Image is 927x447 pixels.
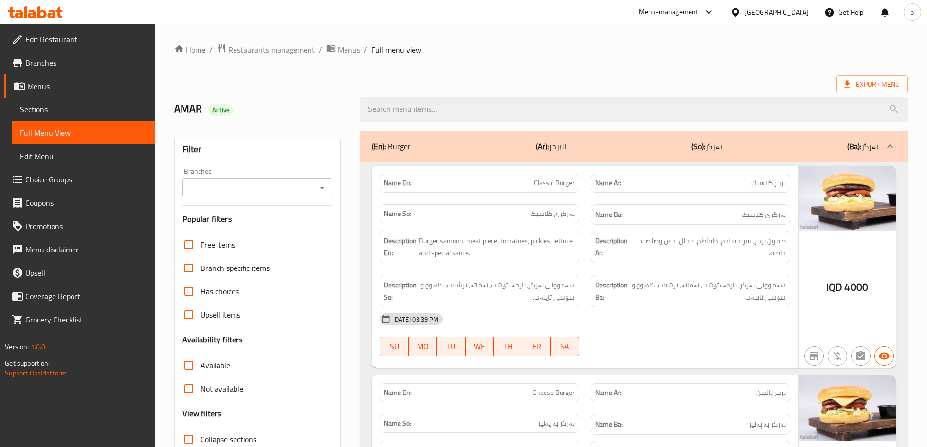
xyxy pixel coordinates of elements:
a: Full Menu View [12,121,155,144]
span: Grocery Checklist [25,314,147,325]
h3: View filters [182,408,222,419]
span: Coupons [25,197,147,209]
strong: Name Ba: [595,418,623,430]
strong: Name En: [384,178,412,188]
b: (Ba): [847,139,861,154]
span: Choice Groups [25,174,147,185]
span: Full menu view [371,44,421,55]
span: Available [200,359,230,371]
div: (En): Burger(Ar):البرجر(So):بەرگر(Ba):بەرگر [360,131,908,162]
span: Menus [338,44,360,55]
span: Export Menu [844,78,900,90]
a: Menus [326,43,360,56]
a: Sections [12,98,155,121]
button: Purchased item [828,346,847,366]
span: Cheese Burger [532,388,575,398]
span: بەرگری کلاسیک [530,209,575,219]
input: search [360,97,908,122]
a: Grocery Checklist [4,308,155,331]
span: Active [208,106,234,115]
a: Coupons [4,191,155,215]
strong: Name Ba: [595,209,623,221]
button: FR [522,337,550,356]
button: SU [380,337,408,356]
strong: Name So: [384,418,411,429]
span: Edit Menu [20,150,147,162]
span: Get support on: [5,357,50,370]
span: سەموونی بەرگر، پارچە گۆشت، تەماتە، ترشیات، کاهوو و سۆسی تایبەت. [631,279,786,303]
span: 1.0.0 [30,340,45,353]
span: Not available [200,383,243,394]
b: (Ar): [536,139,549,154]
b: (So): [691,139,705,154]
button: TU [437,337,465,356]
a: Home [174,44,205,55]
strong: Description Ar: [595,235,634,259]
span: WE [470,340,490,354]
span: TH [498,340,518,354]
span: Restaurants management [228,44,315,55]
img: Foodji__%D8%A8%D8%B1%D8%BA%D8%B1_%D9%83%D9%84%D8%A7%D8%B3%D9%8A%D9%83_Marya638956215052794182.jpg [799,166,896,231]
a: Support.OpsPlatform [5,367,67,379]
span: TU [441,340,461,354]
span: Sections [20,104,147,115]
button: TH [494,337,522,356]
strong: Description En: [384,235,417,259]
button: SA [551,337,579,356]
strong: Name So: [384,209,411,219]
p: البرجر [536,141,566,152]
button: MO [409,337,437,356]
button: Not has choices [851,346,871,366]
span: بەرگر بە پەنیر [749,418,786,430]
div: Filter [182,139,333,160]
span: Branches [25,57,147,69]
span: صمون برجر، شريحة لحم، طماطم، مخلل، خس وصلصة خاصة. [636,235,786,259]
span: SA [555,340,575,354]
div: Menu-management [639,6,699,18]
li: / [209,44,213,55]
span: بەرگر بە پەنیر [538,418,575,429]
div: [GEOGRAPHIC_DATA] [745,7,809,18]
span: Coverage Report [25,290,147,302]
button: WE [466,337,494,356]
div: Active [208,104,234,116]
span: Upsell items [200,309,240,321]
a: Restaurants management [217,43,315,56]
span: سەموونی بەرگر، پارچە گۆشت، تەماتە، ترشیات، کاهوو و سۆسی تایبەت. [419,279,575,303]
span: Burger samoon, meat piece, tomatoes, pickles, lettuce and special sauce. [419,235,575,259]
span: Branch specific items [200,262,270,274]
span: Version: [5,340,29,353]
strong: Name Ar: [595,178,621,188]
span: SU [384,340,404,354]
a: Menu disclaimer [4,238,155,261]
span: [DATE] 03:39 PM [388,315,442,324]
span: Menus [27,80,147,92]
h3: Popular filters [182,214,333,225]
span: FR [526,340,546,354]
li: / [364,44,367,55]
a: Promotions [4,215,155,238]
a: Edit Restaurant [4,28,155,51]
span: بەرگری کلاسیک [742,209,786,221]
span: MO [413,340,433,354]
span: Has choices [200,286,239,297]
strong: Name Ar: [595,388,621,398]
a: Coverage Report [4,285,155,308]
span: Menu disclaimer [25,244,147,255]
img: Foodji__%D8%A8%D8%B1%D8%BA%D8%B1_%D8%A8%D8%A7%D9%84%D8%AC%D8%A8%D9%86_Marya638956215092596598.jpg [799,375,896,440]
a: Edit Menu [12,144,155,168]
span: IQD [826,278,842,297]
a: Upsell [4,261,155,285]
button: Not branch specific item [804,346,824,366]
button: Available [874,346,894,366]
span: Free items [200,239,235,250]
p: Burger [372,141,411,152]
span: Classic Burger [534,178,575,188]
h3: Availability filters [182,334,243,345]
a: Menus [4,74,155,98]
span: برجر كلاسيك [751,178,786,188]
nav: breadcrumb [174,43,908,56]
strong: Description Ba: [595,279,629,303]
h2: AMAR [174,102,349,116]
a: Branches [4,51,155,74]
